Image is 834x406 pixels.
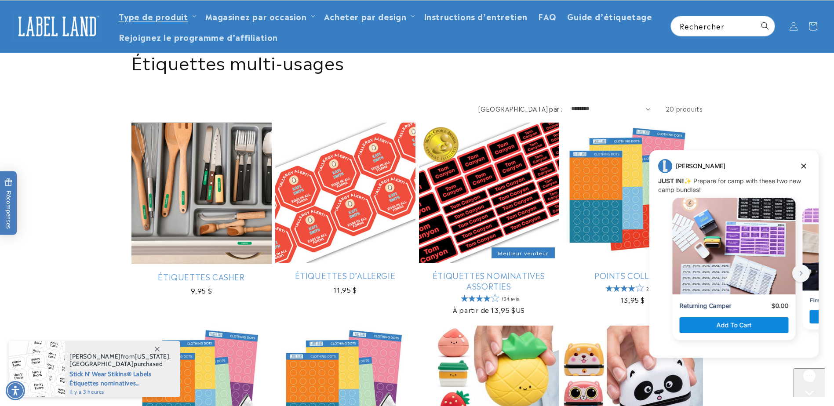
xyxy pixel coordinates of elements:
a: FAQ [533,5,562,26]
font: from [121,352,135,360]
span: [PERSON_NAME] [69,352,121,360]
div: Menu d’accessibilité [6,381,25,400]
span: Guide d’étiquetage [567,11,652,21]
font: il y a 3 heures [69,388,104,395]
span: Instructions d’entretien [424,11,528,21]
font: purchased [134,360,163,368]
span: Magasinez par occasion [205,11,307,21]
span: Rejoignez le programme d’affiliation [119,31,278,41]
iframe: Gorgias live chat messenger [794,368,825,397]
span: 20 produits [666,104,703,113]
a: Étiquettes d’allergie [275,270,415,280]
button: next button [149,116,167,133]
iframe: Gorgias live chat campaigns [643,149,825,371]
button: Rechercher [755,16,775,36]
summary: Type de produit [113,5,200,26]
img: Label Land [13,12,101,40]
label: [GEOGRAPHIC_DATA] par : [478,104,562,113]
summary: Magasinez par occasion [200,5,319,26]
p: First Time Camper [167,148,220,155]
span: [US_STATE] [135,352,169,360]
a: Type de produit [119,10,188,22]
font: Stick N' Wear Stikins® Labels [69,370,151,378]
a: Acheter par design [324,10,407,22]
a: Points collants [563,270,703,280]
font: , [169,352,171,360]
font: Étiquettes nominatives rectangulaires moyennes | Teinture par cravate [69,379,168,406]
a: Rejoignez le programme d’affiliation [113,26,284,47]
span: FAQ [538,11,557,21]
a: Étiquettes nominatives assorties [419,270,559,291]
font: Récompenses [4,191,13,229]
a: Instructions d’entretien [419,5,533,26]
summary: Acheter par design [319,5,419,26]
a: Label Land [10,9,105,43]
a: Étiquettes casher [131,272,272,282]
a: Guide d’étiquetage [562,5,658,26]
font: Étiquettes multi-usages [131,48,344,74]
span: [GEOGRAPHIC_DATA] [69,360,134,368]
